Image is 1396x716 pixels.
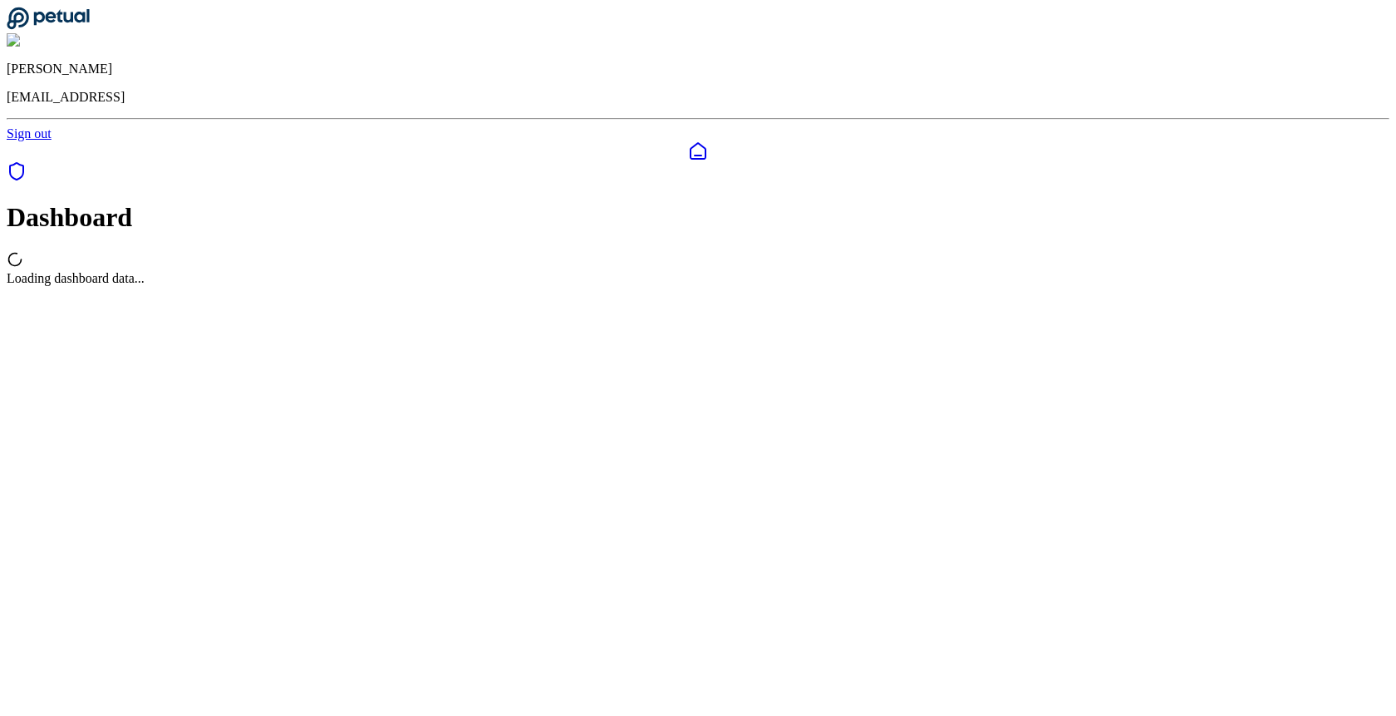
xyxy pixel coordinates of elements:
[7,62,1389,77] p: [PERSON_NAME]
[7,271,1389,286] div: Loading dashboard data...
[7,170,27,184] a: SOC 1 Reports
[7,202,1389,233] h1: Dashboard
[7,141,1389,161] a: Dashboard
[7,126,52,141] a: Sign out
[7,18,90,32] a: Go to Dashboard
[7,33,86,48] img: Snir Kodesh
[7,90,1389,105] p: [EMAIL_ADDRESS]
